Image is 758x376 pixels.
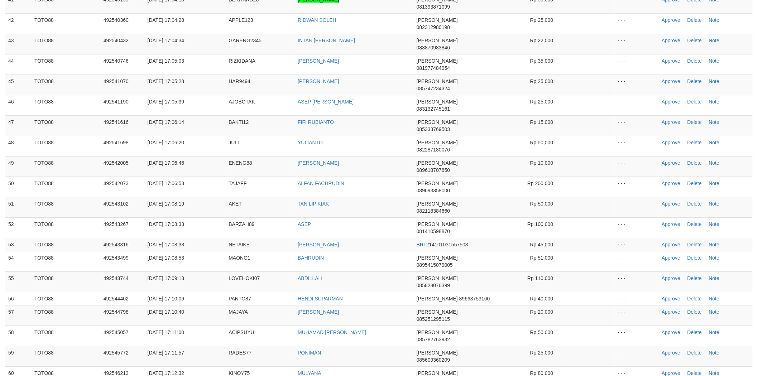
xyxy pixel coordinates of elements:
a: Delete [687,255,702,261]
span: Rp 110,000 [527,275,553,281]
span: HAR9494 [229,78,250,84]
a: Delete [687,38,702,43]
span: BRI [417,242,425,247]
span: [PERSON_NAME] [417,275,458,281]
span: [PERSON_NAME] [417,17,458,23]
span: 492540746 [104,58,129,64]
span: 492543744 [104,275,129,281]
span: Rp 51,000 [530,255,553,261]
a: Note [709,255,720,261]
span: 492544402 [104,296,129,302]
td: 59 [5,346,32,366]
td: - - - [615,74,659,95]
span: 492543102 [104,201,129,207]
span: APPLE123 [229,17,253,23]
td: 42 [5,13,32,34]
a: Approve [662,17,680,23]
span: AJOBOTAK [229,99,255,105]
a: [PERSON_NAME] [298,58,339,64]
td: 54 [5,251,32,271]
span: [DATE] 17:09:13 [148,275,184,281]
a: Approve [662,99,680,105]
td: TOTO88 [32,271,101,292]
td: TOTO88 [32,238,101,251]
td: TOTO88 [32,251,101,271]
span: 492545772 [104,350,129,356]
td: - - - [615,13,659,34]
a: Note [709,140,720,145]
span: LOVEHOKI07 [229,275,260,281]
td: - - - [615,115,659,136]
a: INTAN [PERSON_NAME] [298,38,355,43]
td: TOTO88 [32,136,101,156]
a: MULYANA [298,370,321,376]
a: Delete [687,180,702,186]
span: 492541070 [104,78,129,84]
td: - - - [615,217,659,238]
a: TAN LIP KIAK [298,201,329,207]
a: HENDI SUPARMAN [298,296,343,302]
span: [PERSON_NAME] [417,58,458,64]
span: MAONG1 [229,255,250,261]
span: Copy 081393871099 to clipboard [417,4,450,10]
span: [PERSON_NAME] [417,221,458,227]
span: AKET [229,201,242,207]
td: TOTO88 [32,326,101,346]
span: Copy 085747234324 to clipboard [417,86,450,91]
span: Copy 085251295115 to clipboard [417,316,450,322]
a: Note [709,201,720,207]
span: Rp 25,000 [530,17,553,23]
span: 492541190 [104,99,129,105]
span: Copy 082118384660 to clipboard [417,208,450,214]
span: 492543499 [104,255,129,261]
span: NETAIKE [229,242,250,247]
span: 492542073 [104,180,129,186]
a: Note [709,275,720,281]
td: TOTO88 [32,305,101,326]
td: TOTO88 [32,217,101,238]
td: 43 [5,34,32,54]
td: 50 [5,177,32,197]
span: Copy 214101031557503 to clipboard [426,242,468,247]
td: TOTO88 [32,115,101,136]
a: ASEP [298,221,311,227]
span: 492540360 [104,17,129,23]
a: Approve [662,329,680,335]
span: [PERSON_NAME] [417,309,458,315]
td: - - - [615,292,659,305]
a: MUHAMAD [PERSON_NAME] [298,329,366,335]
a: Delete [687,296,702,302]
a: Delete [687,99,702,105]
a: BAHRUDIN [298,255,324,261]
td: 52 [5,217,32,238]
td: - - - [615,177,659,197]
span: Rp 25,000 [530,350,553,356]
span: Copy 0895415079005 to clipboard [417,262,453,268]
a: Approve [662,242,680,247]
td: TOTO88 [32,177,101,197]
span: [PERSON_NAME] [417,99,458,105]
span: Rp 35,000 [530,58,553,64]
span: Rp 45,000 [530,242,553,247]
a: Delete [687,119,702,125]
a: Delete [687,329,702,335]
td: 49 [5,156,32,177]
span: [PERSON_NAME] [417,329,458,335]
a: PONIMAN [298,350,321,356]
span: [PERSON_NAME] [417,370,458,376]
span: Copy 085782763932 to clipboard [417,337,450,342]
td: TOTO88 [32,95,101,115]
td: TOTO88 [32,34,101,54]
span: Copy 083132745161 to clipboard [417,106,450,112]
a: [PERSON_NAME] [298,309,339,315]
a: Note [709,38,720,43]
a: Approve [662,275,680,281]
a: Note [709,242,720,247]
td: TOTO88 [32,346,101,366]
span: [PERSON_NAME] [417,296,458,302]
td: TOTO88 [32,156,101,177]
td: 45 [5,74,32,95]
span: 492546213 [104,370,129,376]
span: Rp 25,000 [530,99,553,105]
td: TOTO88 [32,13,101,34]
